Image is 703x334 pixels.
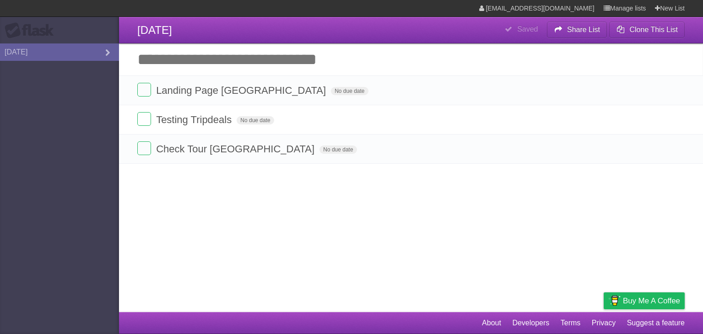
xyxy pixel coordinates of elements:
span: [DATE] [137,24,172,36]
b: Clone This List [629,26,678,33]
a: Terms [561,314,581,332]
span: Check Tour [GEOGRAPHIC_DATA] [156,143,317,155]
span: Testing Tripdeals [156,114,234,125]
label: Done [137,112,151,126]
label: Done [137,141,151,155]
button: Share List [547,22,607,38]
img: Buy me a coffee [608,293,621,308]
a: Suggest a feature [627,314,685,332]
span: No due date [237,116,274,124]
a: Privacy [592,314,616,332]
div: Flask [5,22,59,39]
a: About [482,314,501,332]
span: No due date [319,145,357,154]
span: Buy me a coffee [623,293,680,309]
label: Done [137,83,151,97]
b: Share List [567,26,600,33]
button: Clone This List [609,22,685,38]
span: No due date [331,87,368,95]
span: Landing Page [GEOGRAPHIC_DATA] [156,85,328,96]
a: Developers [512,314,549,332]
a: Buy me a coffee [604,292,685,309]
b: Saved [517,25,538,33]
